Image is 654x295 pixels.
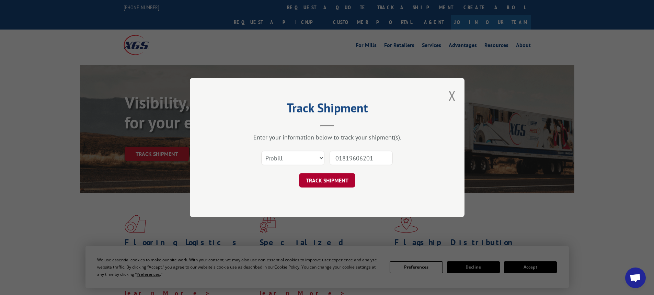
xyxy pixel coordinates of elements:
div: Open chat [625,268,646,288]
input: Number(s) [330,151,393,165]
button: TRACK SHIPMENT [299,173,355,188]
h2: Track Shipment [224,103,430,116]
button: Close modal [448,87,456,105]
div: Enter your information below to track your shipment(s). [224,133,430,141]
